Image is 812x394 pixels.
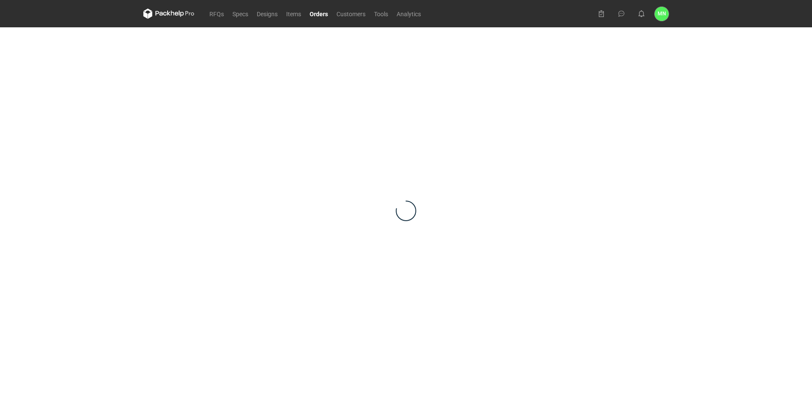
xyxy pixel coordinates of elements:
a: Customers [332,9,370,19]
a: Items [282,9,305,19]
button: MN [655,7,669,21]
a: Designs [252,9,282,19]
div: Małgorzata Nowotna [655,7,669,21]
a: Specs [228,9,252,19]
a: Analytics [392,9,425,19]
a: Orders [305,9,332,19]
a: Tools [370,9,392,19]
a: RFQs [205,9,228,19]
svg: Packhelp Pro [143,9,194,19]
